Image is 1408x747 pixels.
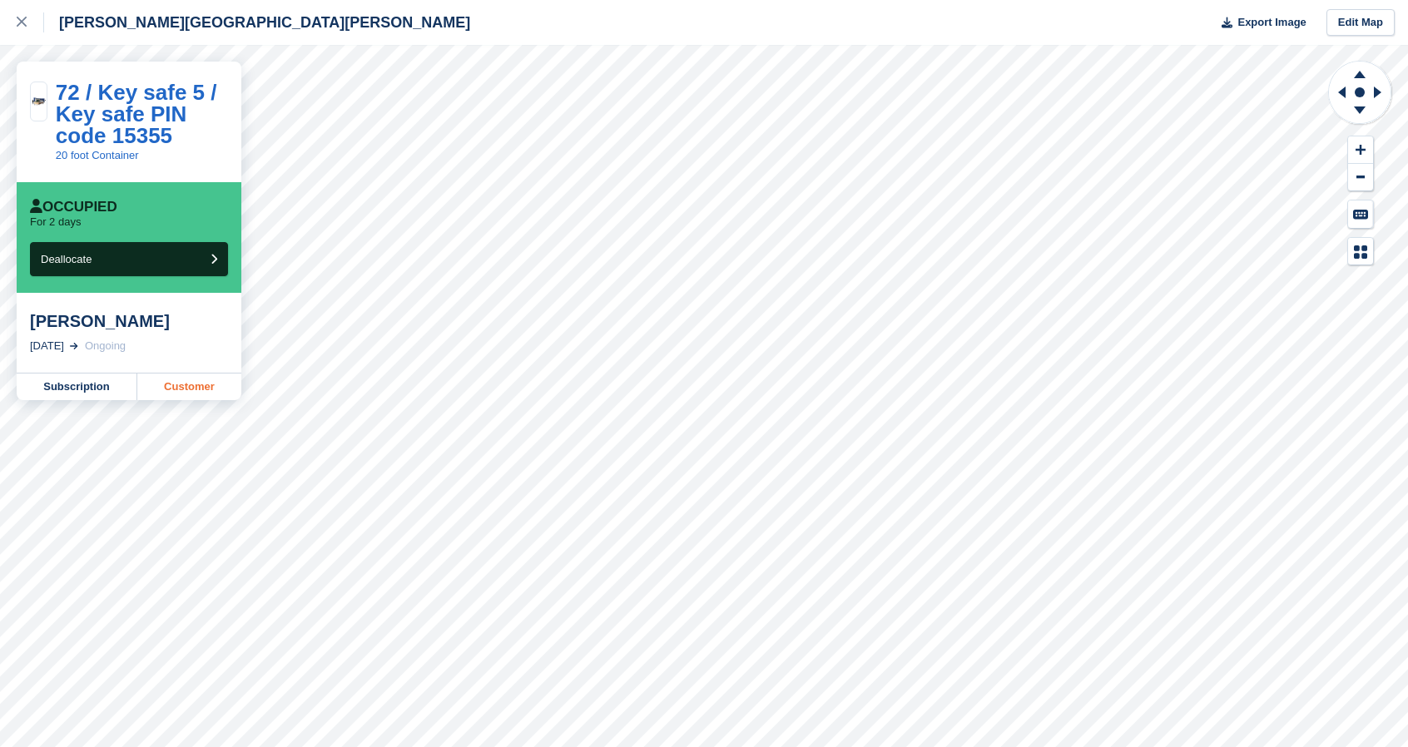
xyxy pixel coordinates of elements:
button: Map Legend [1348,238,1373,265]
div: [PERSON_NAME][GEOGRAPHIC_DATA][PERSON_NAME] [44,12,470,32]
button: Deallocate [30,242,228,276]
a: 72 / Key safe 5 / Key safe PIN code 15355 [56,80,217,148]
div: [PERSON_NAME] [30,311,228,331]
a: Subscription [17,373,137,400]
button: Export Image [1212,9,1306,37]
div: [DATE] [30,338,64,354]
button: Zoom Out [1348,164,1373,191]
a: Customer [137,373,241,400]
span: Export Image [1237,14,1306,31]
p: For 2 days [30,215,81,229]
img: arrow-right-light-icn-cde0832a797a2874e46488d9cf13f60e5c3a73dbe684e267c42b8395dfbc2abf.svg [70,343,78,349]
a: 20 foot Container [56,149,139,161]
button: Keyboard Shortcuts [1348,200,1373,228]
img: 20-ft-container.jpg [31,96,47,107]
span: Deallocate [41,253,92,265]
button: Zoom In [1348,136,1373,164]
a: Edit Map [1326,9,1395,37]
div: Occupied [30,199,117,215]
div: Ongoing [85,338,126,354]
